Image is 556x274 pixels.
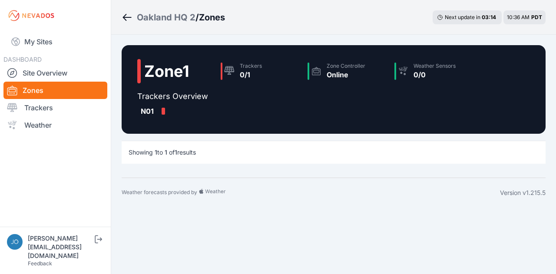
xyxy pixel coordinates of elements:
[240,63,262,69] div: Trackers
[122,6,225,29] nav: Breadcrumb
[3,116,107,134] a: Weather
[28,260,52,267] a: Feedback
[28,234,93,260] div: [PERSON_NAME][EMAIL_ADDRESS][DOMAIN_NAME]
[3,64,107,82] a: Site Overview
[445,14,480,20] span: Next update in
[7,234,23,250] img: jos@nevados.solar
[141,106,158,116] div: N01
[531,14,542,20] span: PDT
[137,90,478,102] h2: Trackers Overview
[327,63,365,69] div: Zone Controller
[482,14,497,21] div: 03 : 14
[144,63,189,80] h2: Zone 1
[507,14,530,20] span: 10:36 AM
[175,149,177,156] span: 1
[414,69,456,80] div: 0/0
[240,69,262,80] div: 0/1
[3,31,107,52] a: My Sites
[165,149,167,156] span: 1
[3,82,107,99] a: Zones
[500,188,546,197] div: Version v1.215.5
[327,69,365,80] div: Online
[195,11,199,23] span: /
[414,63,456,69] div: Weather Sensors
[129,148,196,157] p: Showing to of results
[3,56,42,63] span: DASHBOARD
[7,9,56,23] img: Nevados
[122,188,500,197] div: Weather forecasts provided by
[199,11,225,23] h3: Zones
[391,59,478,83] a: Weather Sensors0/0
[155,149,157,156] span: 1
[217,59,304,83] a: Trackers0/1
[3,99,107,116] a: Trackers
[137,11,195,23] a: Oakland HQ 2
